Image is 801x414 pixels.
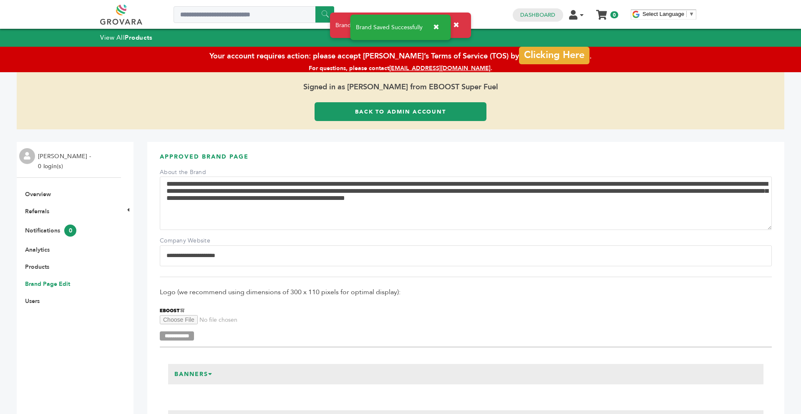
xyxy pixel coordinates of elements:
[25,280,70,288] a: Brand Page Edit
[125,33,152,42] strong: Products
[168,364,219,385] h3: Banners
[389,64,491,72] a: [EMAIL_ADDRESS][DOMAIN_NAME]
[19,148,35,164] img: profile.png
[597,8,607,16] a: My Cart
[427,19,446,36] button: ✖
[25,190,51,198] a: Overview
[25,297,40,305] a: Users
[17,72,784,102] span: Signed in as [PERSON_NAME] from EBOOST Super Fuel
[100,33,153,42] a: View AllProducts
[335,21,443,30] span: Brand Page Edits Approved Successfully
[160,153,772,167] h3: APPROVED BRAND PAGE
[356,25,423,30] span: Brand Saved Successfully
[160,237,218,245] label: Company Website
[520,11,555,19] a: Dashboard
[315,102,486,121] a: Back to Admin Account
[38,151,93,172] li: [PERSON_NAME] - 0 login(s)
[160,306,185,315] img: EBOOST Super Fuel
[642,11,694,17] a: Select Language​
[160,168,218,177] label: About the Brand
[610,11,618,18] span: 0
[174,6,334,23] input: Search a product or brand...
[686,11,687,17] span: ​
[25,246,50,254] a: Analytics
[25,263,49,271] a: Products
[689,11,694,17] span: ▼
[25,207,49,215] a: Referrals
[64,225,76,237] span: 0
[447,17,466,34] button: ✖
[25,227,76,235] a: Notifications0
[160,288,772,297] span: Logo (we recommend using dimensions of 300 x 110 pixels for optimal display):
[642,11,684,17] span: Select Language
[519,47,589,64] a: Clicking Here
